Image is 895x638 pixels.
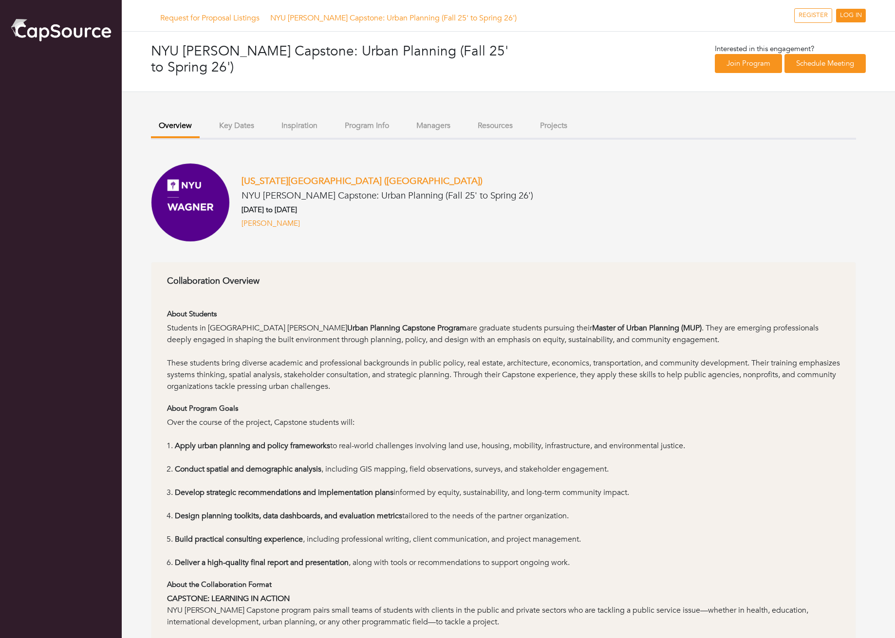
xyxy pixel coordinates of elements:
[151,163,230,242] img: Social%20Media%20Avatar_Wagner.png
[175,510,402,521] strong: Design planning toolkits, data dashboards, and evaluation metrics
[532,115,575,136] button: Projects
[151,115,200,138] button: Overview
[175,533,840,557] li: , including professional writing, client communication, and project management.
[167,580,840,589] h6: About the Collaboration Format
[715,54,782,73] a: Join Program
[167,322,840,357] div: Students in [GEOGRAPHIC_DATA] [PERSON_NAME] are graduate students pursuing their . They are emerg...
[175,463,840,487] li: , including GIS mapping, field observations, surveys, and stakeholder engagement.
[242,190,533,201] h5: NYU [PERSON_NAME] Capstone: Urban Planning (Fall 25' to Spring 26')
[160,13,260,23] a: Request for Proposal Listings
[592,323,702,333] strong: Master of Urban Planning (MUP)
[167,310,840,318] h6: About Students
[715,43,866,55] p: Interested in this engagement?
[337,115,397,136] button: Program Info
[175,464,321,474] strong: Conduct spatial and demographic analysis
[784,54,866,73] a: Schedule Meeting
[836,9,866,22] a: LOG IN
[470,115,521,136] button: Resources
[167,276,840,287] h6: Collaboration Overview
[160,14,517,23] h5: NYU [PERSON_NAME] Capstone: Urban Planning (Fall 25' to Spring 26')
[794,8,832,23] a: REGISTER
[175,557,349,568] strong: Deliver a high-quality final report and presentation
[175,440,330,451] strong: Apply urban planning and policy frameworks
[211,115,262,136] button: Key Dates
[175,557,840,568] li: , along with tools or recommendations to support ongoing work.
[175,510,840,533] li: tailored to the needs of the partner organization.
[409,115,458,136] button: Managers
[151,43,508,76] h3: NYU [PERSON_NAME] Capstone: Urban Planning (Fall 25' to Spring 26')
[10,17,112,42] img: cap_logo.png
[175,487,840,510] li: informed by equity, sustainability, and long-term community impact.
[167,417,840,440] div: Over the course of the project, Capstone students will:
[175,487,393,498] strong: Develop strategic recommendations and implementation plans
[242,218,300,229] a: [PERSON_NAME]
[167,593,290,604] strong: CAPSTONE: LEARNING IN ACTION
[274,115,325,136] button: Inspiration
[175,440,840,463] li: to real-world challenges involving land use, housing, mobility, infrastructure, and environmental...
[175,534,303,545] strong: Build practical consulting experience
[242,205,533,214] h6: [DATE] to [DATE]
[167,357,840,392] div: These students bring diverse academic and professional backgrounds in public policy, real estate,...
[167,404,840,413] h6: About Program Goals
[242,175,483,187] a: [US_STATE][GEOGRAPHIC_DATA] ([GEOGRAPHIC_DATA])
[347,323,466,333] strong: Urban Planning Capstone Program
